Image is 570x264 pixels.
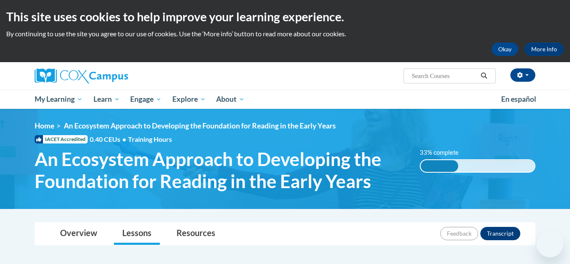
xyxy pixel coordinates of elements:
h2: This site uses cookies to help improve your learning experience. [6,8,564,25]
span: 0.40 CEUs [90,135,128,144]
a: Overview [52,223,106,245]
span: My Learning [35,94,83,104]
span: Learn [93,94,120,104]
a: Explore [167,90,211,109]
button: Feedback [440,227,478,240]
span: En español [501,95,536,103]
a: Learn [88,90,125,109]
a: Engage [125,90,167,109]
a: Cox Campus [35,68,193,83]
button: Search [478,71,490,81]
span: An Ecosystem Approach to Developing the Foundation for Reading in the Early Years [64,121,336,130]
div: Main menu [22,90,548,109]
span: Training Hours [128,135,172,143]
input: Search Courses [411,71,478,81]
p: By continuing to use the site you agree to our use of cookies. Use the ‘More info’ button to read... [6,29,564,38]
a: Resources [168,223,224,245]
a: My Learning [29,90,88,109]
a: Home [35,121,54,130]
div: 33% complete [421,160,458,172]
button: Transcript [480,227,520,240]
iframe: Button to launch messaging window [537,231,563,257]
span: • [122,135,126,143]
span: About [216,94,245,104]
a: En español [496,91,542,108]
button: Okay [492,43,518,56]
a: Lessons [114,223,160,245]
a: About [211,90,250,109]
label: 33% complete [420,148,468,157]
span: IACET Accredited [35,135,88,143]
img: Cox Campus [35,68,128,83]
span: Engage [130,94,161,104]
span: Explore [172,94,206,104]
button: Account Settings [510,68,535,82]
span: An Ecosystem Approach to Developing the Foundation for Reading in the Early Years [35,148,407,192]
a: More Info [525,43,564,56]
